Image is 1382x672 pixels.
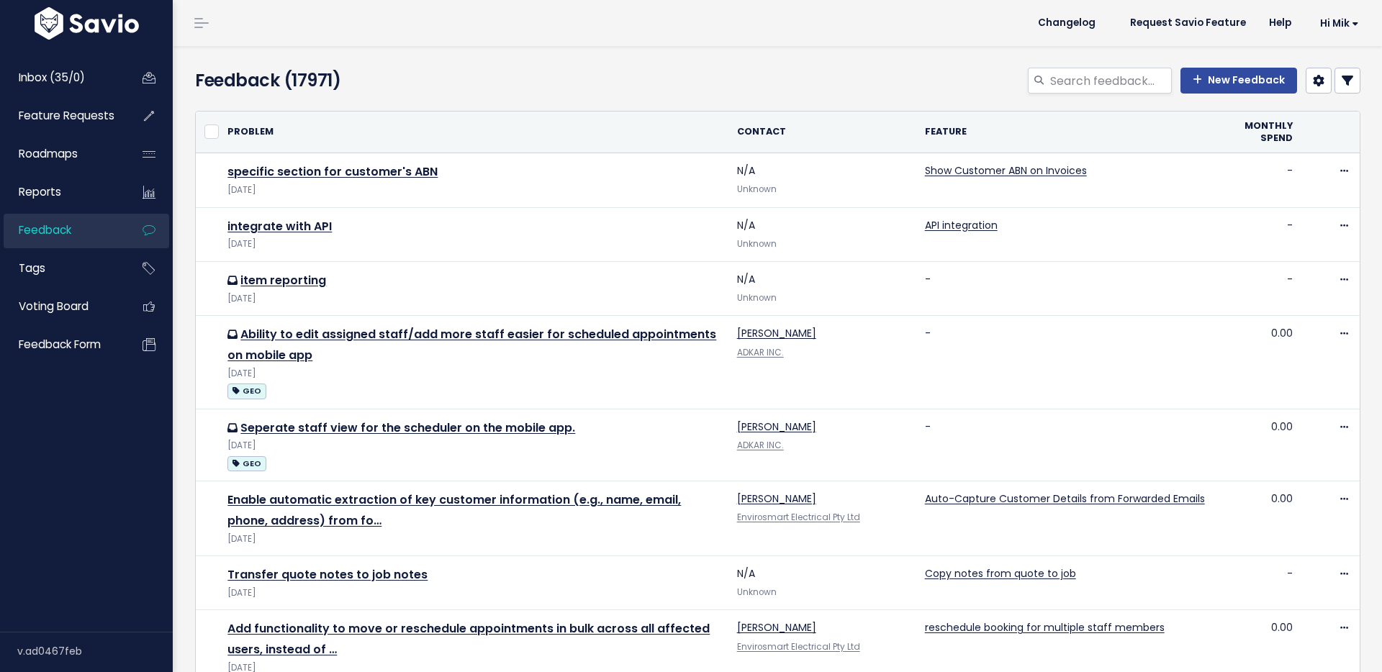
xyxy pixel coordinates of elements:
td: N/A [728,262,916,316]
td: - [916,409,1214,481]
span: Feature Requests [19,108,114,123]
a: Enable automatic extraction of key customer information (e.g., name, email, phone, address) from fo… [227,491,681,529]
span: Unknown [737,586,777,598]
a: Transfer quote notes to job notes [227,566,428,583]
a: Help [1257,12,1303,34]
a: [PERSON_NAME] [737,620,816,635]
td: - [1214,207,1302,261]
div: [DATE] [227,366,719,381]
span: GEO [227,383,266,399]
a: Feedback form [4,328,119,361]
span: Feedback form [19,337,101,352]
td: - [1214,556,1302,610]
td: 0.00 [1214,481,1302,555]
div: v.ad0467feb [17,632,173,670]
a: Envirosmart Electrical Pty Ltd [737,641,860,653]
a: GEO [227,381,266,399]
a: Feedback [4,214,119,247]
a: GEO [227,454,266,472]
a: item reporting [240,272,326,289]
a: ADKAR INC. [737,440,784,451]
div: [DATE] [227,586,719,601]
span: Hi Mik [1320,18,1359,29]
td: 0.00 [1214,316,1302,409]
a: Envirosmart Electrical Pty Ltd [737,512,860,523]
a: specific section for customer's ABN [227,163,438,180]
div: [DATE] [227,438,719,453]
td: - [916,316,1214,409]
td: 0.00 [1214,409,1302,481]
div: [DATE] [227,237,719,252]
a: Request Savio Feature [1119,12,1257,34]
span: Inbox (35/0) [19,70,85,85]
a: Voting Board [4,290,119,323]
a: [PERSON_NAME] [737,419,816,434]
span: Unknown [737,238,777,250]
a: [PERSON_NAME] [737,326,816,340]
a: [PERSON_NAME] [737,491,816,506]
a: Feature Requests [4,99,119,132]
div: [DATE] [227,291,719,307]
a: Copy notes from quote to job [925,566,1076,581]
td: - [916,262,1214,316]
span: GEO [227,456,266,471]
td: - [1214,262,1302,316]
div: [DATE] [227,532,719,547]
th: Feature [916,112,1214,153]
span: Changelog [1038,18,1096,28]
a: API integration [925,218,998,232]
a: Ability to edit assigned staff/add more staff easier for scheduled appointments on mobile app [227,326,716,363]
a: ADKAR INC. [737,347,784,358]
th: Monthly spend [1214,112,1302,153]
a: Show Customer ABN on Invoices [925,163,1087,178]
a: Auto-Capture Customer Details from Forwarded Emails [925,491,1205,506]
td: N/A [728,556,916,610]
span: Feedback [19,222,71,237]
th: Contact [728,112,916,153]
a: Add functionality to move or reschedule appointments in bulk across all affected users, instead of … [227,620,710,658]
a: Inbox (35/0) [4,61,119,94]
a: New Feedback [1180,68,1297,94]
a: Tags [4,252,119,285]
th: Problem [219,112,728,153]
td: - [1214,153,1302,207]
a: Reports [4,176,119,209]
span: Voting Board [19,299,89,314]
input: Search feedback... [1049,68,1172,94]
span: Unknown [737,292,777,304]
span: Reports [19,184,61,199]
a: reschedule booking for multiple staff members [925,620,1165,635]
span: Roadmaps [19,146,78,161]
h4: Feedback (17971) [195,68,569,94]
a: integrate with API [227,218,332,235]
span: Tags [19,260,45,276]
a: Seperate staff view for the scheduler on the mobile app. [240,419,575,436]
a: Roadmaps [4,137,119,171]
img: logo-white.9d6f32f41409.svg [31,7,143,40]
span: Unknown [737,183,777,195]
div: [DATE] [227,183,719,198]
td: N/A [728,207,916,261]
a: Hi Mik [1303,12,1370,35]
td: N/A [728,153,916,207]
